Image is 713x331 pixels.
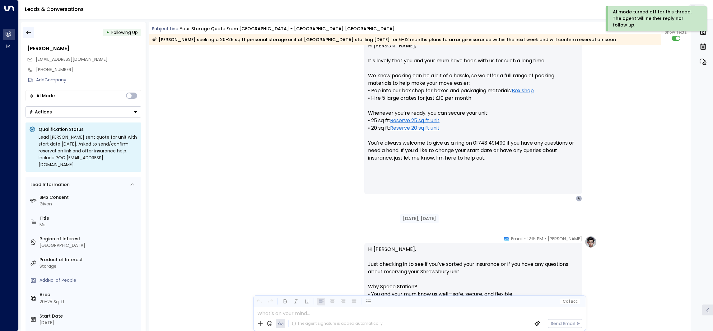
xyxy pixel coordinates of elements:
div: The agent signature is added automatically [292,321,383,326]
button: Undo [255,298,263,305]
span: Cc Bcc [562,299,577,304]
div: Storage [40,263,139,270]
div: [PERSON_NAME] [27,45,141,52]
button: Redo [266,298,274,305]
label: Area [40,291,139,298]
div: [GEOGRAPHIC_DATA] [40,242,139,249]
span: 12:15 PM [527,236,543,242]
label: Region of Interest [40,236,139,242]
a: Reserve 25 sq ft unit [390,117,440,124]
span: • [524,236,526,242]
p: Hi [PERSON_NAME], It’s lovely that you and your mum have been with us for such a long time. We kn... [368,42,578,169]
span: Subject Line: [152,26,179,32]
div: Actions [29,109,52,115]
span: | [569,299,570,304]
span: [EMAIL_ADDRESS][DOMAIN_NAME] [36,56,108,62]
div: AddCompany [36,77,141,83]
div: [DATE] [40,319,139,326]
div: Given [40,201,139,207]
label: SMS Consent [40,194,139,201]
div: AI mode turned off for this thread. The agent will neither reply nor follow up. [613,9,698,28]
div: Lead [PERSON_NAME] sent quote for unit with start date [DATE]. Asked to send/confirm reservation ... [39,134,137,168]
div: [PERSON_NAME] seeking a 20-25 sq ft personal storage unit at [GEOGRAPHIC_DATA] starting [DATE] fo... [152,36,616,43]
a: Box shop [512,87,534,94]
span: Following Up [111,29,138,36]
a: Reserve 20 sq ft unit [390,124,440,132]
label: Product of Interest [40,257,139,263]
div: A [576,195,582,202]
span: als161730@gmail.com [36,56,108,63]
button: Cc|Bcc [560,299,580,305]
div: AI Mode [36,93,55,99]
label: Start Date [40,313,139,319]
span: [PERSON_NAME] [548,236,582,242]
p: Qualification Status [39,126,137,132]
div: [PHONE_NUMBER] [36,66,141,73]
div: Lead Information [28,181,70,188]
a: Leads & Conversations [25,6,84,13]
span: • [545,236,546,242]
div: Button group with a nested menu [26,106,141,118]
div: 20-25 Sq. ft. [40,299,66,305]
img: profile-logo.png [585,236,597,248]
div: AddNo. of People [40,277,139,284]
span: Show Texts [665,30,687,35]
div: Your storage quote from [GEOGRAPHIC_DATA] - [GEOGRAPHIC_DATA] [GEOGRAPHIC_DATA] [180,26,395,32]
div: [DATE], [DATE] [400,214,439,223]
label: Title [40,215,139,222]
button: Actions [26,106,141,118]
span: Email [511,236,523,242]
div: Ms [40,222,139,228]
div: • [106,27,109,38]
